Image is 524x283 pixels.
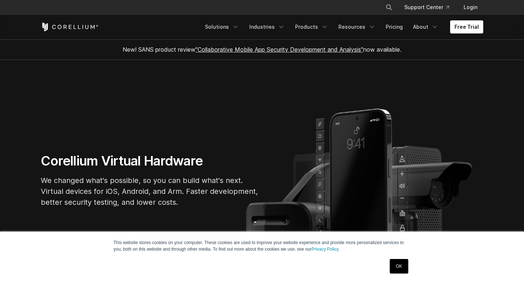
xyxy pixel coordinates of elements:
[381,20,407,33] a: Pricing
[245,20,289,33] a: Industries
[398,1,455,14] a: Support Center
[409,20,443,33] a: About
[390,259,408,274] a: OK
[291,20,333,33] a: Products
[195,46,363,53] a: "Collaborative Mobile App Security Development and Analysis"
[201,20,243,33] a: Solutions
[123,46,401,53] span: New! SANS product review now available.
[450,20,483,33] a: Free Trial
[334,20,380,33] a: Resources
[382,1,396,14] button: Search
[377,1,483,14] div: Navigation Menu
[41,175,259,208] p: We changed what's possible, so you can build what's next. Virtual devices for iOS, Android, and A...
[458,1,483,14] a: Login
[41,153,259,169] h1: Corellium Virtual Hardware
[311,247,340,252] a: Privacy Policy.
[41,23,99,31] a: Corellium Home
[114,239,410,252] p: This website stores cookies on your computer. These cookies are used to improve your website expe...
[201,20,483,33] div: Navigation Menu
